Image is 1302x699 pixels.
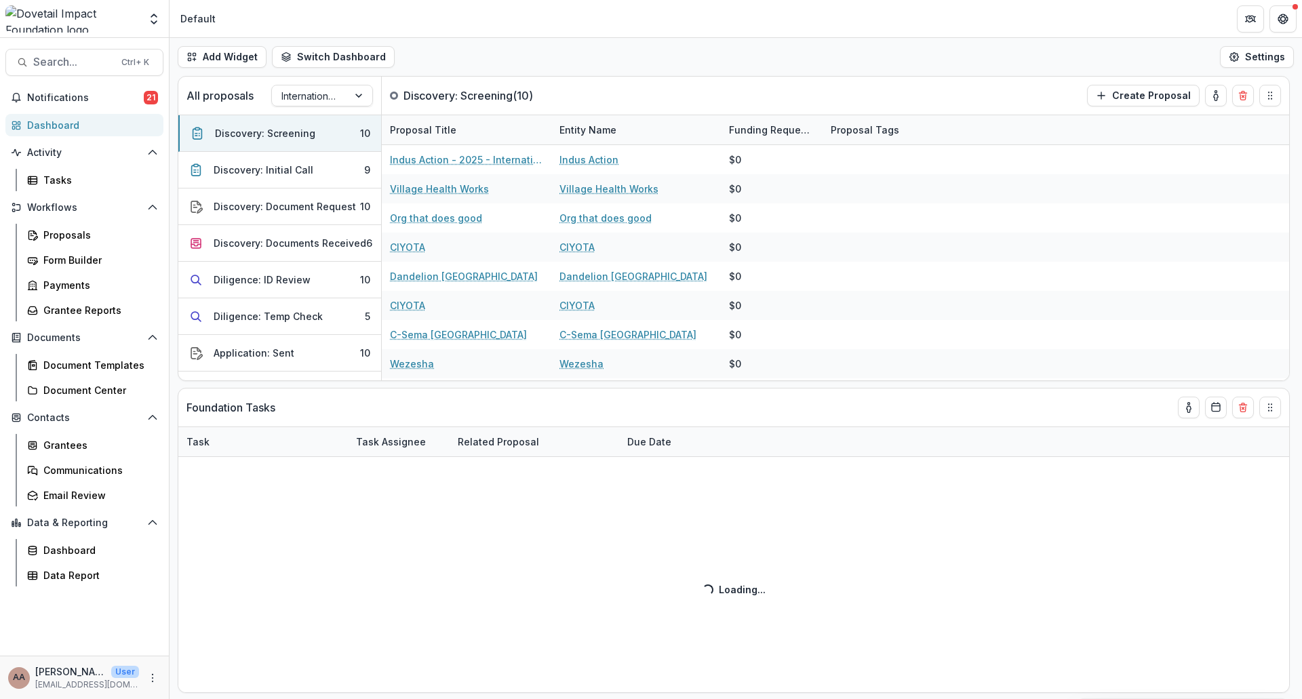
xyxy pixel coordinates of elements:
[22,379,163,401] a: Document Center
[729,269,741,283] div: $0
[1237,5,1264,33] button: Partners
[119,55,152,70] div: Ctrl + K
[5,197,163,218] button: Open Workflows
[729,327,741,342] div: $0
[186,399,275,416] p: Foundation Tasks
[559,327,696,342] a: C-Sema [GEOGRAPHIC_DATA]
[721,115,823,144] div: Funding Requested
[27,118,153,132] div: Dashboard
[22,224,163,246] a: Proposals
[5,49,163,76] button: Search...
[5,5,139,33] img: Dovetail Impact Foundation logo
[559,182,658,196] a: Village Health Works
[823,123,907,137] div: Proposal Tags
[729,240,741,254] div: $0
[5,142,163,163] button: Open Activity
[390,153,543,167] a: Indus Action - 2025 - International Renewal Prep Form
[390,327,527,342] a: C-Sema [GEOGRAPHIC_DATA]
[43,488,153,502] div: Email Review
[382,123,465,137] div: Proposal Title
[551,115,721,144] div: Entity Name
[43,438,153,452] div: Grantees
[35,679,139,691] p: [EMAIL_ADDRESS][DOMAIN_NAME]
[13,673,25,682] div: Amit Antony Alex
[180,12,216,26] div: Default
[729,211,741,225] div: $0
[5,114,163,136] a: Dashboard
[27,202,142,214] span: Workflows
[43,383,153,397] div: Document Center
[1205,85,1227,106] button: toggle-assigned-to-me
[729,357,741,371] div: $0
[214,163,313,177] div: Discovery: Initial Call
[178,115,381,152] button: Discovery: Screening10
[43,303,153,317] div: Grantee Reports
[22,459,163,481] a: Communications
[390,269,538,283] a: Dandelion [GEOGRAPHIC_DATA]
[1178,397,1200,418] button: toggle-assigned-to-me
[186,87,254,104] p: All proposals
[22,539,163,561] a: Dashboard
[1220,46,1294,68] button: Settings
[382,115,551,144] div: Proposal Title
[214,199,356,214] div: Discovery: Document Request
[559,298,595,313] a: CIYOTA
[360,346,370,360] div: 10
[35,664,106,679] p: [PERSON_NAME] [PERSON_NAME]
[175,9,221,28] nav: breadcrumb
[22,299,163,321] a: Grantee Reports
[178,46,267,68] button: Add Widget
[111,666,139,678] p: User
[27,147,142,159] span: Activity
[215,126,315,140] div: Discovery: Screening
[365,309,370,323] div: 5
[22,169,163,191] a: Tasks
[178,262,381,298] button: Diligence: ID Review10
[214,346,294,360] div: Application: Sent
[729,153,741,167] div: $0
[33,56,113,68] span: Search...
[390,182,489,196] a: Village Health Works
[823,115,992,144] div: Proposal Tags
[178,335,381,372] button: Application: Sent10
[22,354,163,376] a: Document Templates
[721,123,823,137] div: Funding Requested
[1087,85,1200,106] button: Create Proposal
[559,240,595,254] a: CIYOTA
[559,357,604,371] a: Wezesha
[1205,397,1227,418] button: Calendar
[43,253,153,267] div: Form Builder
[214,273,311,287] div: Diligence: ID Review
[360,199,370,214] div: 10
[559,211,652,225] a: Org that does good
[1232,397,1254,418] button: Delete card
[559,269,707,283] a: Dandelion [GEOGRAPHIC_DATA]
[729,298,741,313] div: $0
[144,5,163,33] button: Open entity switcher
[390,240,425,254] a: CIYOTA
[178,298,381,335] button: Diligence: Temp Check5
[43,278,153,292] div: Payments
[5,327,163,348] button: Open Documents
[1232,85,1254,106] button: Delete card
[43,358,153,372] div: Document Templates
[551,123,625,137] div: Entity Name
[22,484,163,506] a: Email Review
[364,163,370,177] div: 9
[214,236,366,250] div: Discovery: Documents Received
[43,173,153,187] div: Tasks
[27,332,142,344] span: Documents
[272,46,395,68] button: Switch Dashboard
[360,126,370,140] div: 10
[729,182,741,196] div: $0
[5,87,163,108] button: Notifications21
[27,412,142,424] span: Contacts
[43,568,153,582] div: Data Report
[1269,5,1297,33] button: Get Help
[390,357,434,371] a: Wezesha
[22,274,163,296] a: Payments
[214,309,323,323] div: Diligence: Temp Check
